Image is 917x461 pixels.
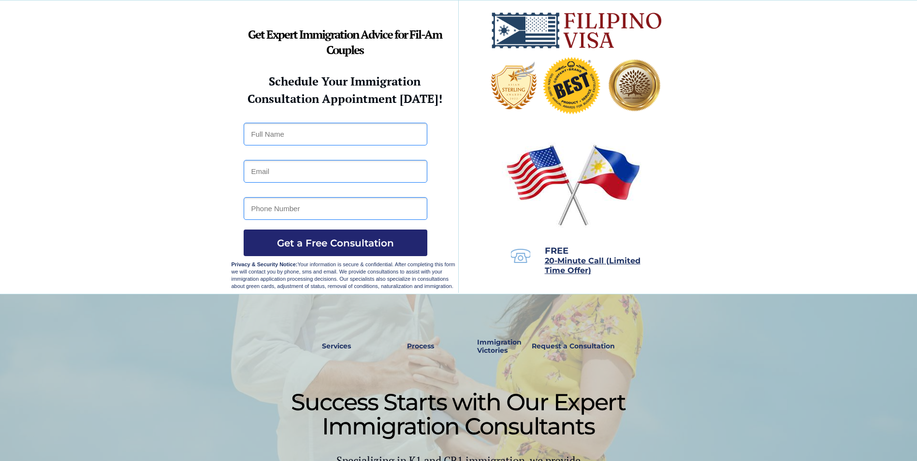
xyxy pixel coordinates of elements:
strong: Consultation Appointment [DATE]! [247,91,442,106]
span: FREE [545,245,568,256]
strong: Process [407,342,434,350]
input: Phone Number [244,197,427,220]
input: Full Name [244,123,427,145]
input: Email [244,160,427,183]
strong: Get Expert Immigration Advice for Fil-Am Couples [248,27,442,58]
a: Process [402,335,439,358]
button: Get a Free Consultation [244,230,427,256]
strong: Immigration Victories [477,338,522,355]
a: Immigration Victories [473,335,506,358]
strong: Privacy & Security Notice: [232,261,298,267]
a: Request a Consultation [527,335,619,358]
span: Success Starts with Our Expert Immigration Consultants [291,388,626,440]
strong: Services [322,342,351,350]
strong: Request a Consultation [532,342,615,350]
a: 20-Minute Call (Limited Time Offer) [545,257,640,274]
span: Your information is secure & confidential. After completing this form we will contact you by phon... [232,261,455,289]
span: Get a Free Consultation [244,237,427,249]
a: Services [316,335,358,358]
span: 20-Minute Call (Limited Time Offer) [545,256,640,275]
strong: Schedule Your Immigration [269,73,421,89]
